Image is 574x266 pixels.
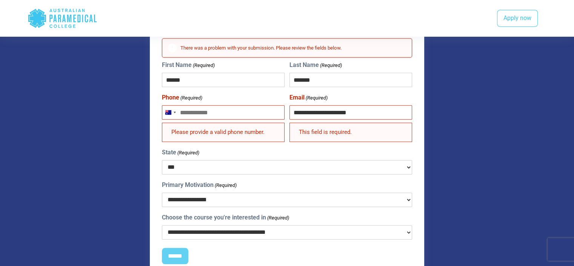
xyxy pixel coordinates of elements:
[180,45,406,51] h2: There was a problem with your submission. Please review the fields below.
[162,148,199,157] label: State
[177,149,199,157] span: (Required)
[162,213,289,222] label: Choose the course you're interested in
[497,10,538,27] a: Apply now
[192,62,215,69] span: (Required)
[305,94,328,102] span: (Required)
[28,6,97,31] div: Australian Paramedical College
[162,106,178,119] button: Selected country
[266,214,289,222] span: (Required)
[289,123,412,142] div: This field is required.
[162,180,237,190] label: Primary Motivation
[320,62,342,69] span: (Required)
[289,93,328,102] label: Email
[162,93,202,102] label: Phone
[289,61,342,70] label: Last Name
[180,94,202,102] span: (Required)
[214,182,237,189] span: (Required)
[162,123,285,142] div: Please provide a valid phone number.
[162,61,215,70] label: First Name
